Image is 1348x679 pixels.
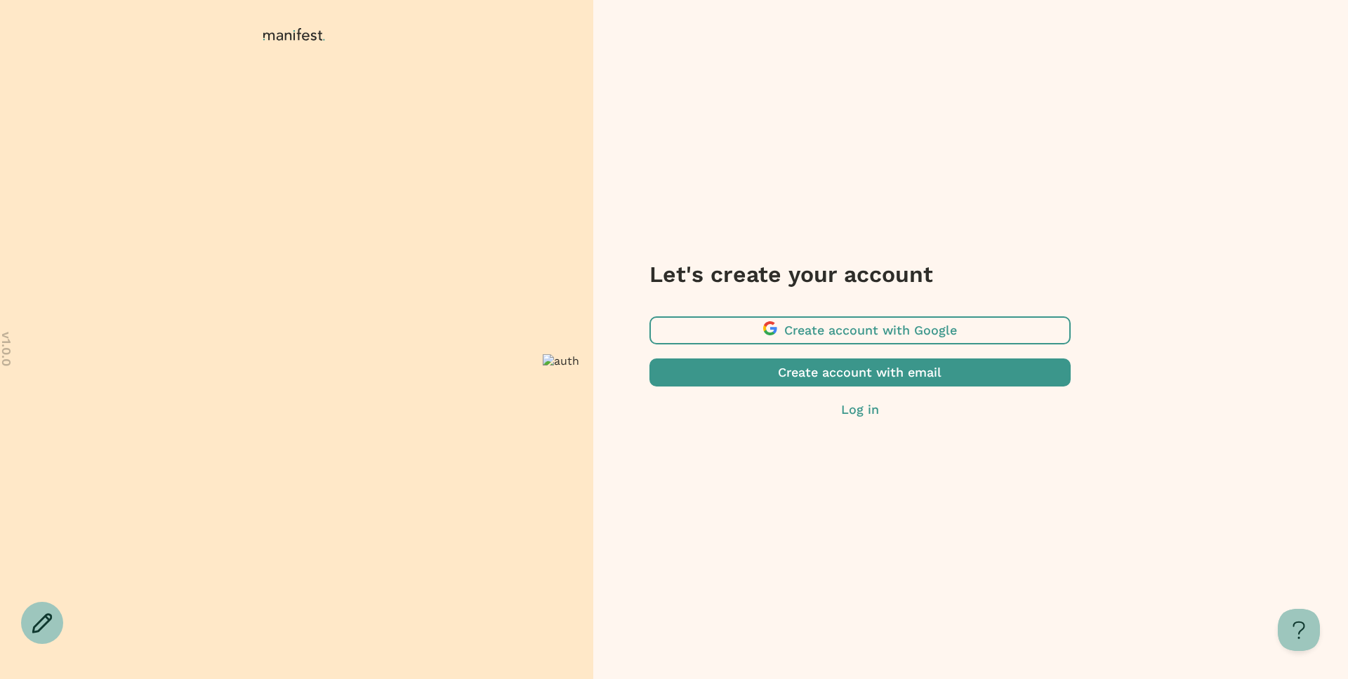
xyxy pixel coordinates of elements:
iframe: Help Scout Beacon - Open [1278,609,1320,651]
button: Create account with email [649,358,1071,386]
button: Log in [649,401,1071,419]
button: Create account with Google [649,316,1071,344]
img: auth [543,354,579,368]
h3: Let's create your account [649,260,1071,288]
